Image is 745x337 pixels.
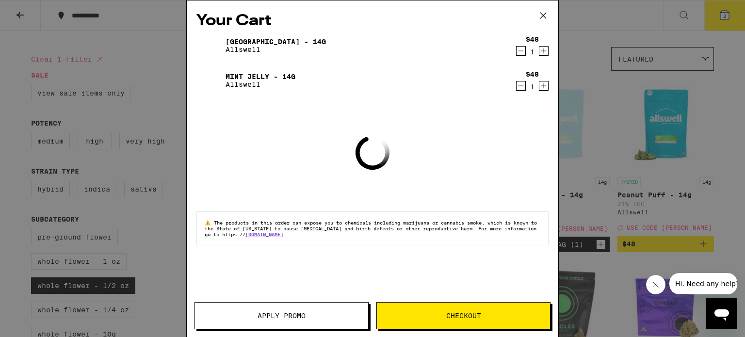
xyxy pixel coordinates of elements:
button: Increment [539,46,549,56]
span: The products in this order can expose you to chemicals including marijuana or cannabis smoke, whi... [205,220,537,237]
img: Mint Jelly - 14g [196,67,224,94]
img: Garden Grove - 14g [196,32,224,59]
iframe: Message from company [669,273,737,294]
div: $48 [526,70,539,78]
h2: Your Cart [196,10,549,32]
div: 1 [526,48,539,56]
span: ⚠️ [205,220,214,225]
button: Decrement [516,81,526,91]
span: Apply Promo [258,312,306,319]
a: Mint Jelly - 14g [226,73,295,80]
div: 1 [526,83,539,91]
p: Allswell [226,80,295,88]
button: Increment [539,81,549,91]
a: [GEOGRAPHIC_DATA] - 14g [226,38,326,46]
button: Checkout [376,302,551,329]
p: Allswell [226,46,326,53]
a: [DOMAIN_NAME] [245,231,283,237]
span: Checkout [446,312,481,319]
iframe: Button to launch messaging window [706,298,737,329]
iframe: Close message [646,275,665,294]
span: Hi. Need any help? [6,7,70,15]
div: $48 [526,35,539,43]
button: Decrement [516,46,526,56]
button: Apply Promo [194,302,369,329]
